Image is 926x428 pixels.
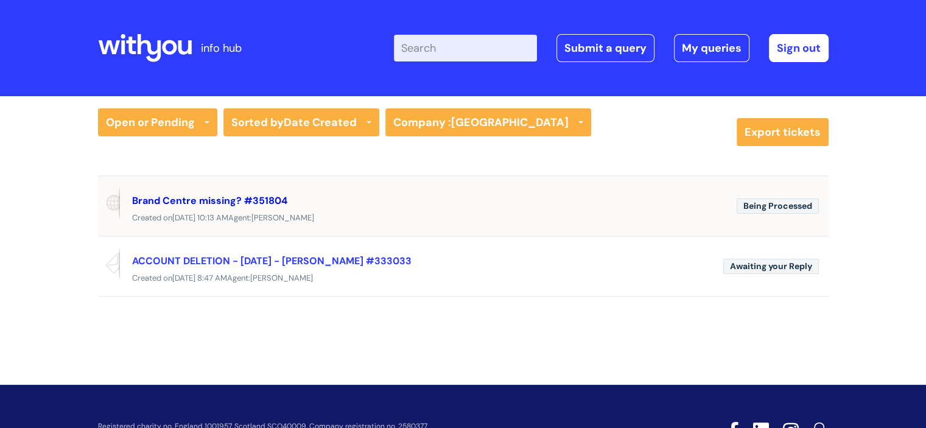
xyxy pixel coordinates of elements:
[223,108,379,136] a: Sorted byDate Created
[394,34,829,62] div: | -
[769,34,829,62] a: Sign out
[98,186,120,220] span: Reported via portal
[451,115,569,130] strong: [GEOGRAPHIC_DATA]
[201,38,242,58] p: info hub
[98,211,829,226] div: Created on Agent:
[98,271,829,286] div: Created on Agent:
[98,108,217,136] a: Open or Pending
[132,194,287,207] a: Brand Centre missing? #351804
[556,34,654,62] a: Submit a query
[737,198,819,214] span: Being Processed
[98,247,120,281] span: Reported via email
[284,115,357,130] b: Date Created
[132,254,412,267] a: ACCOUNT DELETION - [DATE] - [PERSON_NAME] #333033
[723,259,819,274] span: Awaiting your Reply
[172,212,228,223] span: [DATE] 10:13 AM
[251,212,314,223] span: [PERSON_NAME]
[674,34,749,62] a: My queries
[385,108,591,136] a: Company :[GEOGRAPHIC_DATA]
[394,35,537,61] input: Search
[172,273,227,283] span: [DATE] 8:47 AM
[737,118,829,146] a: Export tickets
[250,273,313,283] span: [PERSON_NAME]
